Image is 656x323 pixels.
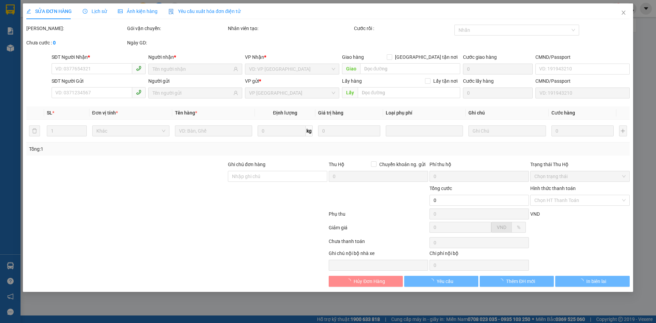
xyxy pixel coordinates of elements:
[234,91,238,95] span: user
[551,125,614,136] input: 0
[96,126,165,136] span: Khác
[579,279,586,283] span: loading
[429,161,529,171] div: Phí thu hộ
[328,238,429,250] div: Chưa thanh toán
[383,106,466,120] th: Loại phụ phí
[152,65,232,73] input: Tên người nhận
[342,87,358,98] span: Lấy
[328,224,429,236] div: Giảm giá
[360,63,460,74] input: Dọc đường
[463,78,494,84] label: Cước lấy hàng
[530,186,576,191] label: Hình thức thanh toán
[614,3,633,23] button: Close
[535,53,629,61] div: CMND/Passport
[52,77,146,85] div: SĐT Người Gửi
[498,279,506,283] span: loading
[306,125,313,136] span: kg
[26,9,72,14] span: SỬA ĐƠN HÀNG
[506,278,535,285] span: Thêm ĐH mới
[530,161,630,168] div: Trạng thái Thu Hộ
[346,279,354,283] span: loading
[586,278,606,285] span: In biên lai
[392,53,460,61] span: [GEOGRAPHIC_DATA] tận nơi
[136,66,141,71] span: phone
[358,87,460,98] input: Dọc đường
[148,77,242,85] div: Người gửi
[47,110,53,116] span: SL
[480,276,554,287] button: Thêm ĐH mới
[92,110,118,116] span: Đơn vị tính
[535,77,629,85] div: CMND/Passport
[245,77,339,85] div: VP gửi
[342,78,362,84] span: Lấy hàng
[534,171,626,181] span: Chọn trạng thái
[228,25,353,32] div: Nhân viên tạo:
[245,54,264,60] span: VP Nhận
[26,25,126,32] div: [PERSON_NAME]:
[273,110,297,116] span: Định lượng
[437,278,453,285] span: Yêu cầu
[469,125,546,136] input: Ghi Chú
[556,276,630,287] button: In biên lai
[328,210,429,222] div: Phụ thu
[429,186,452,191] span: Tổng cước
[26,9,31,14] span: edit
[136,90,141,95] span: phone
[175,110,197,116] span: Tên hàng
[83,9,107,14] span: Lịch sử
[148,53,242,61] div: Người nhận
[517,225,520,230] span: %
[127,39,227,46] div: Ngày GD:
[118,9,123,14] span: picture
[318,125,380,136] input: 0
[234,67,238,71] span: user
[152,89,232,97] input: Tên người gửi
[29,125,40,136] button: delete
[127,25,227,32] div: Gói vận chuyển:
[318,110,343,116] span: Giá trị hàng
[430,77,460,85] span: Lấy tận nơi
[530,211,540,217] span: VND
[175,125,252,136] input: VD: Bàn, Ghế
[354,278,385,285] span: Hủy Đơn Hàng
[329,250,428,260] div: Ghi chú nội bộ nhà xe
[26,39,126,46] div: Chưa cước :
[404,276,478,287] button: Yêu cầu
[329,162,344,167] span: Thu Hộ
[429,279,437,283] span: loading
[329,276,403,287] button: Hủy Đơn Hàng
[168,9,241,14] span: Yêu cầu xuất hóa đơn điện tử
[342,54,364,60] span: Giao hàng
[429,250,529,260] div: Chi phí nội bộ
[249,88,335,98] span: VP Đà Lạt
[83,9,87,14] span: clock-circle
[52,53,146,61] div: SĐT Người Nhận
[342,63,360,74] span: Giao
[118,9,158,14] span: Ảnh kiện hàng
[619,125,627,136] button: plus
[377,161,428,168] span: Chuyển khoản ng. gửi
[463,54,497,60] label: Cước giao hàng
[466,106,549,120] th: Ghi chú
[497,225,506,230] span: VND
[463,64,533,75] input: Cước giao hàng
[228,171,327,182] input: Ghi chú đơn hàng
[168,9,174,14] img: icon
[463,88,533,98] input: Cước lấy hàng
[535,88,629,98] input: VD: 191943210
[551,110,575,116] span: Cước hàng
[354,25,453,32] div: Cước rồi :
[228,162,265,167] label: Ghi chú đơn hàng
[621,10,626,15] span: close
[29,145,253,153] div: Tổng: 1
[53,40,56,45] b: 0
